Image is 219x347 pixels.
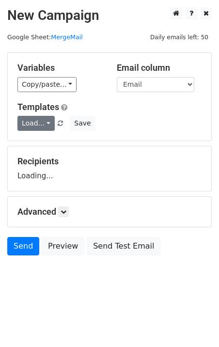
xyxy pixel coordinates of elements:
[117,63,202,73] h5: Email column
[17,102,59,112] a: Templates
[17,77,77,92] a: Copy/paste...
[17,63,102,73] h5: Variables
[51,33,83,41] a: MergeMail
[7,237,39,255] a: Send
[17,156,202,181] div: Loading...
[17,116,55,131] a: Load...
[7,33,83,41] small: Google Sheet:
[17,206,202,217] h5: Advanced
[87,237,160,255] a: Send Test Email
[147,32,212,43] span: Daily emails left: 50
[147,33,212,41] a: Daily emails left: 50
[7,7,212,24] h2: New Campaign
[70,116,95,131] button: Save
[17,156,202,167] h5: Recipients
[42,237,84,255] a: Preview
